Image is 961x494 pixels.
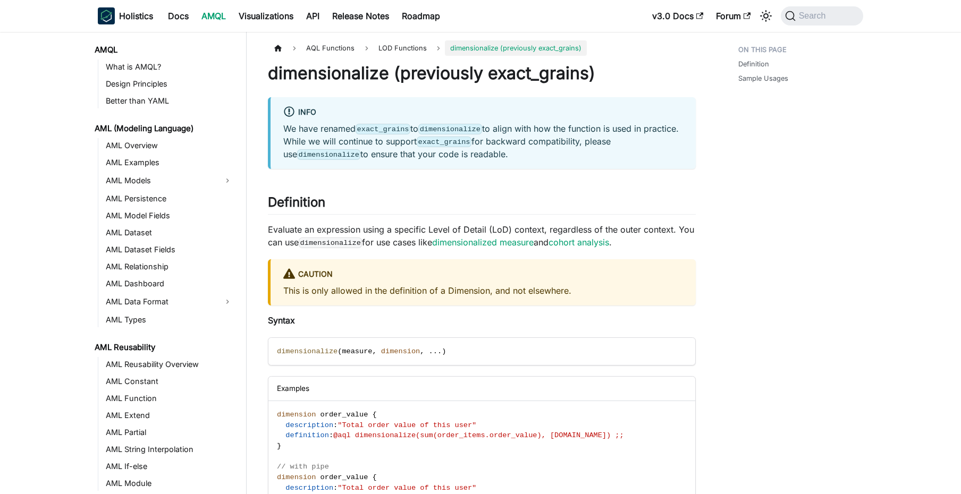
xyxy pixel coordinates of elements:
[103,242,237,257] a: AML Dataset Fields
[218,172,237,189] button: Expand sidebar category 'AML Models'
[218,293,237,310] button: Expand sidebar category 'AML Data Format'
[232,7,300,24] a: Visualizations
[103,225,237,240] a: AML Dataset
[103,172,218,189] a: AML Models
[301,40,360,56] span: AQL Functions
[103,208,237,223] a: AML Model Fields
[373,411,377,419] span: {
[757,7,774,24] button: Switch between dark and light mode (currently system mode)
[738,59,769,69] a: Definition
[277,473,316,481] span: dimension
[103,276,237,291] a: AML Dashboard
[326,7,395,24] a: Release Notes
[103,442,237,457] a: AML String Interpolation
[103,93,237,108] a: Better than YAML
[445,40,587,56] span: dimensionalize (previously exact_grains)
[417,137,471,147] code: exact_grains
[103,476,237,491] a: AML Module
[283,122,683,160] p: We have renamed to to align with how the function is used in practice. While we will continue to ...
[103,76,237,91] a: Design Principles
[277,463,329,471] span: // with pipe
[277,411,316,419] span: dimension
[268,377,695,401] div: Examples
[338,421,476,429] span: "Total order value of this user"
[268,63,696,84] h1: dimensionalize (previously exact_grains)
[103,191,237,206] a: AML Persistence
[103,425,237,440] a: AML Partial
[103,391,237,406] a: AML Function
[268,194,696,215] h2: Definition
[87,32,247,494] nav: Docs sidebar
[373,40,432,56] span: LOD Functions
[429,347,433,355] span: .
[285,421,333,429] span: description
[268,40,288,56] a: Home page
[373,473,377,481] span: {
[433,347,437,355] span: .
[268,40,696,56] nav: Breadcrumbs
[277,347,338,355] span: dimensionalize
[103,459,237,474] a: AML If-else
[103,357,237,372] a: AML Reusability Overview
[333,484,338,492] span: :
[342,347,372,355] span: measure
[103,155,237,170] a: AML Examples
[268,223,696,249] p: Evaluate an expression using a specific Level of Detail (LoD) context, regardless of the outer co...
[796,11,832,21] span: Search
[442,347,446,355] span: )
[781,6,863,25] button: Search (Command+K)
[103,312,237,327] a: AML Types
[103,374,237,389] a: AML Constant
[103,59,237,74] a: What is AMQL?
[329,431,333,439] span: :
[321,411,368,419] span: order_value
[395,7,446,24] a: Roadmap
[285,431,329,439] span: definition
[91,42,237,57] a: AMQL
[646,7,710,24] a: v3.0 Docs
[283,268,683,282] div: caution
[338,484,476,492] span: "Total order value of this user"
[299,237,362,248] code: dimensionalize
[333,431,624,439] span: @aql dimensionalize(sum(order_items.order_value), [DOMAIN_NAME]) ;;
[420,347,424,355] span: ,
[432,237,534,248] a: dimensionalized measure
[338,347,342,355] span: (
[195,7,232,24] a: AMQL
[91,340,237,355] a: AML Reusability
[162,7,195,24] a: Docs
[103,408,237,423] a: AML Extend
[98,7,153,24] a: HolisticsHolisticsHolistics
[277,442,281,450] span: }
[738,73,788,83] a: Sample Usages
[333,421,338,429] span: :
[285,484,333,492] span: description
[91,121,237,136] a: AML (Modeling Language)
[297,149,360,160] code: dimensionalize
[381,347,420,355] span: dimension
[437,347,442,355] span: .
[119,10,153,22] b: Holistics
[103,293,218,310] a: AML Data Format
[283,284,683,297] p: This is only allowed in the definition of a Dimension, and not elsewhere.
[98,7,115,24] img: Holistics
[373,347,377,355] span: ,
[549,237,609,248] a: cohort analysis
[356,124,410,134] code: exact_grains
[103,138,237,153] a: AML Overview
[300,7,326,24] a: API
[283,106,683,120] div: info
[418,124,482,134] code: dimensionalize
[103,259,237,274] a: AML Relationship
[710,7,757,24] a: Forum
[268,315,295,326] strong: Syntax
[321,473,368,481] span: order_value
